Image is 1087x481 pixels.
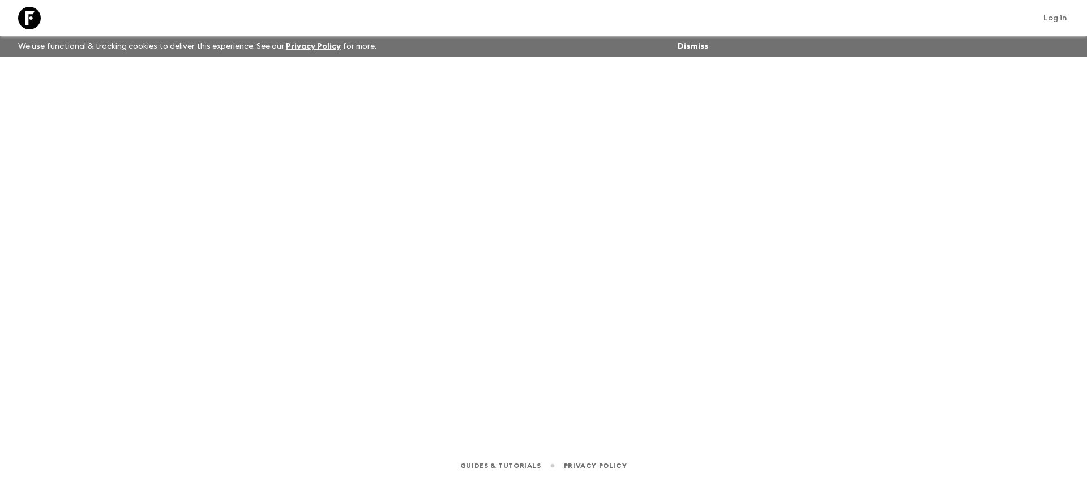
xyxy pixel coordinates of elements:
a: Log in [1037,10,1073,26]
a: Guides & Tutorials [460,459,541,472]
a: Privacy Policy [286,42,341,50]
p: We use functional & tracking cookies to deliver this experience. See our for more. [14,36,381,57]
button: Dismiss [675,39,711,54]
a: Privacy Policy [564,459,627,472]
